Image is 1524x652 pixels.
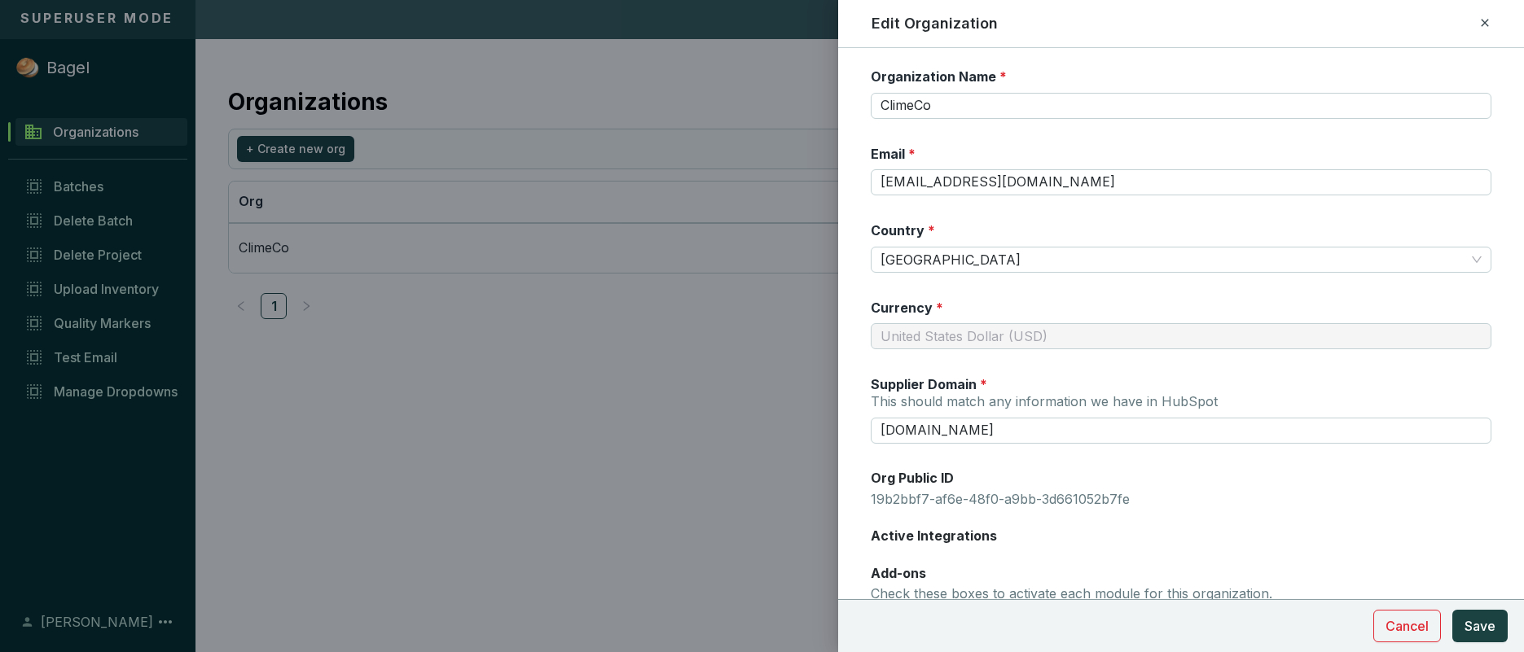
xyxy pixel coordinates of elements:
label: Organization Name [871,68,1007,85]
p: This should match any information we have in HubSpot [871,393,1491,411]
p: Active Integrations [871,527,1491,545]
span: United States of America [881,247,1482,272]
button: Save [1452,610,1508,642]
span: Save [1465,616,1495,636]
label: Email [871,145,916,163]
h2: Edit Organization [872,13,998,34]
p: Org Public ID [871,470,1491,488]
p: Check these boxes to activate each module for this organization. [871,585,1491,603]
p: 19b2bbf7-af6e-48f0-a9bb-3d661052b7fe [871,491,1491,509]
label: Currency [871,299,943,317]
label: Supplier Domain [871,375,987,393]
label: Country [871,221,935,239]
p: Add-ons [871,565,1491,583]
span: Cancel [1386,616,1429,636]
button: Cancel [1373,610,1441,642]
